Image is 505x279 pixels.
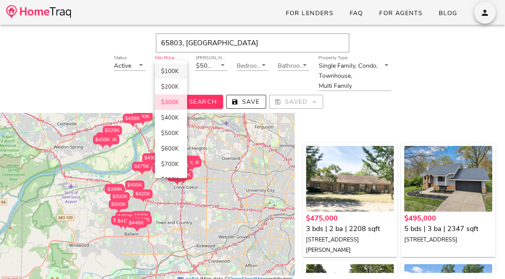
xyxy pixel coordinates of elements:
[161,130,181,137] div: $500K
[152,164,172,173] div: $385K
[358,62,378,69] div: Condo,
[114,62,131,69] div: Active
[123,114,142,123] div: $499K
[155,55,174,61] label: Min Price
[115,212,135,225] div: $459K
[6,5,71,19] img: desktop-logo.34a1112.png
[105,185,125,194] div: $399K
[173,181,181,186] img: triPin.png
[132,162,151,171] div: $475K
[161,99,181,106] div: $300K
[196,62,215,69] div: $500K
[237,60,268,70] div: Bedrooms
[129,123,137,127] img: triPin.png
[404,213,492,224] div: $495,000
[182,158,201,167] div: $325K
[182,95,223,109] button: Search
[114,55,127,61] label: Status
[318,82,352,89] div: Multi Family
[152,164,172,178] div: $385K
[161,68,181,75] div: $100K
[138,171,146,175] img: triPin.png
[148,163,156,167] img: triPin.png
[127,218,146,228] div: $448K
[142,153,161,163] div: $430K
[438,9,457,17] span: Blog
[132,162,151,175] div: $475K
[161,114,181,121] div: $400K
[161,145,181,152] div: $600K
[115,216,135,230] div: $415K
[349,9,363,17] span: FAQ
[110,192,130,201] div: $500K
[142,153,161,167] div: $430K
[138,121,146,125] img: triPin.png
[279,6,340,20] a: For Lenders
[432,6,463,20] a: Blog
[131,190,139,194] img: triPin.png
[161,176,181,183] div: $800K
[156,33,349,53] input: Enter Your Address, Zipcode or City & State
[466,242,505,279] iframe: Chat Widget
[318,55,347,61] label: Property Type
[93,135,112,144] div: $450K
[99,144,107,149] img: triPin.png
[156,166,175,180] div: $400K
[115,212,135,221] div: $459K
[132,215,152,229] div: $330K
[152,152,172,166] div: $415K
[103,126,122,135] div: $329K
[318,72,352,79] div: Townhouse,
[105,185,125,198] div: $399K
[103,126,122,139] div: $329K
[115,209,123,213] img: triPin.png
[110,192,130,205] div: $500K
[111,216,131,225] div: $425K
[161,161,181,168] div: $700K
[96,132,115,146] div: $390K
[196,55,227,61] label: [PERSON_NAME]
[125,180,144,190] div: $495K
[133,189,153,199] div: $420K
[181,156,200,169] div: $375K
[269,95,323,109] button: Saved
[306,224,394,234] div: 3 bds | 2 ba | 2208 sqft
[131,211,151,220] div: $430K
[93,135,112,149] div: $450K
[182,158,201,171] div: $325K
[123,114,142,127] div: $499K
[196,60,228,70] div: [PERSON_NAME]$500K
[111,216,131,229] div: $425K
[167,172,187,186] div: $450K
[155,60,187,70] div: Min Price$300K
[379,9,423,17] span: For Agents
[133,189,153,203] div: $420K
[343,6,369,20] a: FAQ
[132,112,152,125] div: $300K
[109,200,128,213] div: $500K
[105,184,124,197] div: $315K
[132,228,141,232] img: triPin.png
[115,216,135,226] div: $415K
[188,98,217,106] span: Search
[404,213,492,245] a: $495,000 5 bds | 3 ba | 2347 sqft [STREET_ADDRESS]
[404,224,492,234] div: 5 bds | 3 ba | 2347 sqft
[318,62,356,69] div: Single Family,
[306,236,359,254] small: [STREET_ADDRESS][PERSON_NAME]
[226,95,266,109] button: Save
[373,6,429,20] a: For Agents
[181,156,200,165] div: $375K
[306,213,394,224] div: $475,000
[139,199,147,203] img: triPin.png
[306,213,394,255] a: $475,000 3 bds | 2 ba | 2208 sqft [STREET_ADDRESS][PERSON_NAME]
[161,83,181,90] div: $200K
[285,9,333,17] span: For Lenders
[121,226,129,230] img: triPin.png
[127,218,146,232] div: $448K
[109,200,128,209] div: $500K
[278,60,309,70] div: Bathrooms
[131,211,151,224] div: $430K
[233,98,259,106] span: Save
[125,180,144,194] div: $495K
